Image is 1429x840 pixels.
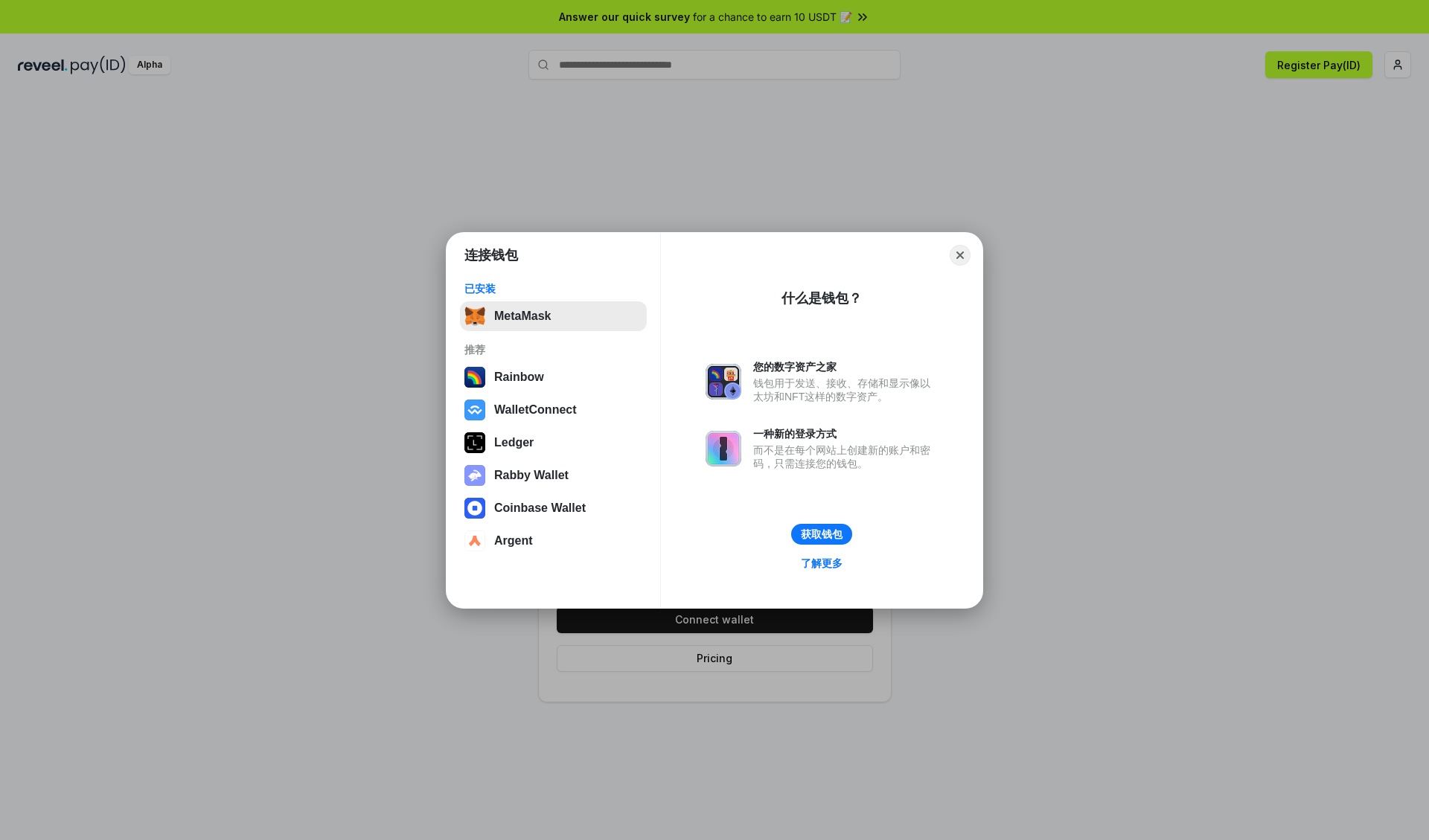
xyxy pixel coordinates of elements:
[460,428,647,458] button: Ledger
[494,501,586,515] div: Coinbase Wallet
[494,469,569,482] div: Rabby Wallet
[494,310,551,323] div: MetaMask
[706,364,741,400] img: svg+xml,%3Csvg%20xmlns%3D%22http%3A%2F%2Fwww.w3.org%2F2000%2Fsvg%22%20fill%3D%22none%22%20viewBox...
[791,524,852,545] button: 获取钱包
[753,376,938,403] div: 钱包用于发送、接收、存储和显示像以太坊和NFT这样的数字资产。
[464,282,642,295] div: 已安装
[753,443,938,470] div: 而不是在每个网站上创建新的账户和密码，只需连接您的钱包。
[801,528,843,541] div: 获取钱包
[464,432,485,453] img: svg+xml,%3Csvg%20xmlns%3D%22http%3A%2F%2Fwww.w3.org%2F2000%2Fsvg%22%20width%3D%2228%22%20height%3...
[460,301,647,331] button: MetaMask
[464,530,485,551] img: svg+xml,%3Csvg%20width%3D%2228%22%20height%3D%2228%22%20viewBox%3D%220%200%2028%2028%22%20fill%3D...
[464,343,642,356] div: 推荐
[706,431,741,467] img: svg+xml,%3Csvg%20xmlns%3D%22http%3A%2F%2Fwww.w3.org%2F2000%2Fsvg%22%20fill%3D%22none%22%20viewBox...
[792,554,851,573] a: 了解更多
[494,403,577,417] div: WalletConnect
[464,498,485,519] img: svg+xml,%3Csvg%20width%3D%2228%22%20height%3D%2228%22%20viewBox%3D%220%200%2028%2028%22%20fill%3D...
[464,306,485,327] img: svg+xml,%3Csvg%20fill%3D%22none%22%20height%3D%2233%22%20viewBox%3D%220%200%2035%2033%22%20width%...
[950,245,971,266] button: Close
[464,465,485,486] img: svg+xml,%3Csvg%20xmlns%3D%22http%3A%2F%2Fwww.w3.org%2F2000%2Fsvg%22%20fill%3D%22none%22%20viewBox...
[464,246,518,264] h1: 连接钱包
[460,493,647,523] button: Coinbase Wallet
[460,362,647,392] button: Rainbow
[464,367,485,388] img: svg+xml,%3Csvg%20width%3D%22120%22%20height%3D%22120%22%20viewBox%3D%220%200%20120%20120%22%20fil...
[494,534,533,548] div: Argent
[460,461,647,490] button: Rabby Wallet
[494,371,544,384] div: Rainbow
[753,360,938,373] div: 您的数字资产之家
[781,289,862,307] div: 什么是钱包？
[494,436,534,449] div: Ledger
[464,400,485,420] img: svg+xml,%3Csvg%20width%3D%2228%22%20height%3D%2228%22%20viewBox%3D%220%200%2028%2028%22%20fill%3D...
[801,557,843,570] div: 了解更多
[753,427,938,440] div: 一种新的登录方式
[460,526,647,556] button: Argent
[460,395,647,425] button: WalletConnect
